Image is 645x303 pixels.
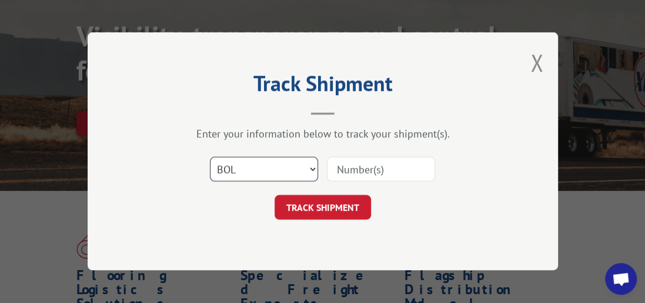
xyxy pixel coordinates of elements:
input: Number(s) [327,157,435,182]
div: Enter your information below to track your shipment(s). [146,127,499,141]
div: Open chat [605,263,637,295]
h2: Track Shipment [146,75,499,97]
button: TRACK SHIPMENT [275,196,371,220]
button: Close modal [530,47,543,78]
